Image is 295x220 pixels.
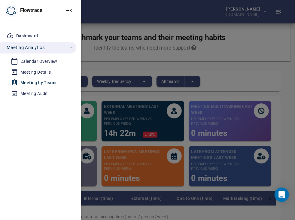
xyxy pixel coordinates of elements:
button: Toggle Sidebar [62,3,76,18]
div: Flowtrace [18,7,42,14]
div: Meeting by Teams [20,79,57,87]
div: Dashboard [16,32,38,40]
div: Meeting Details [20,69,51,76]
div: Meeting Audit [20,90,48,97]
div: Open Intercom Messenger [275,188,289,202]
div: Calendar Overview [20,58,57,65]
img: Flowtrace Analytics [6,6,16,15]
button: Flowtrace Analytics [5,4,18,17]
span: Meeting Analytics [7,44,45,51]
div: Flowtrace Analytics [5,4,42,17]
